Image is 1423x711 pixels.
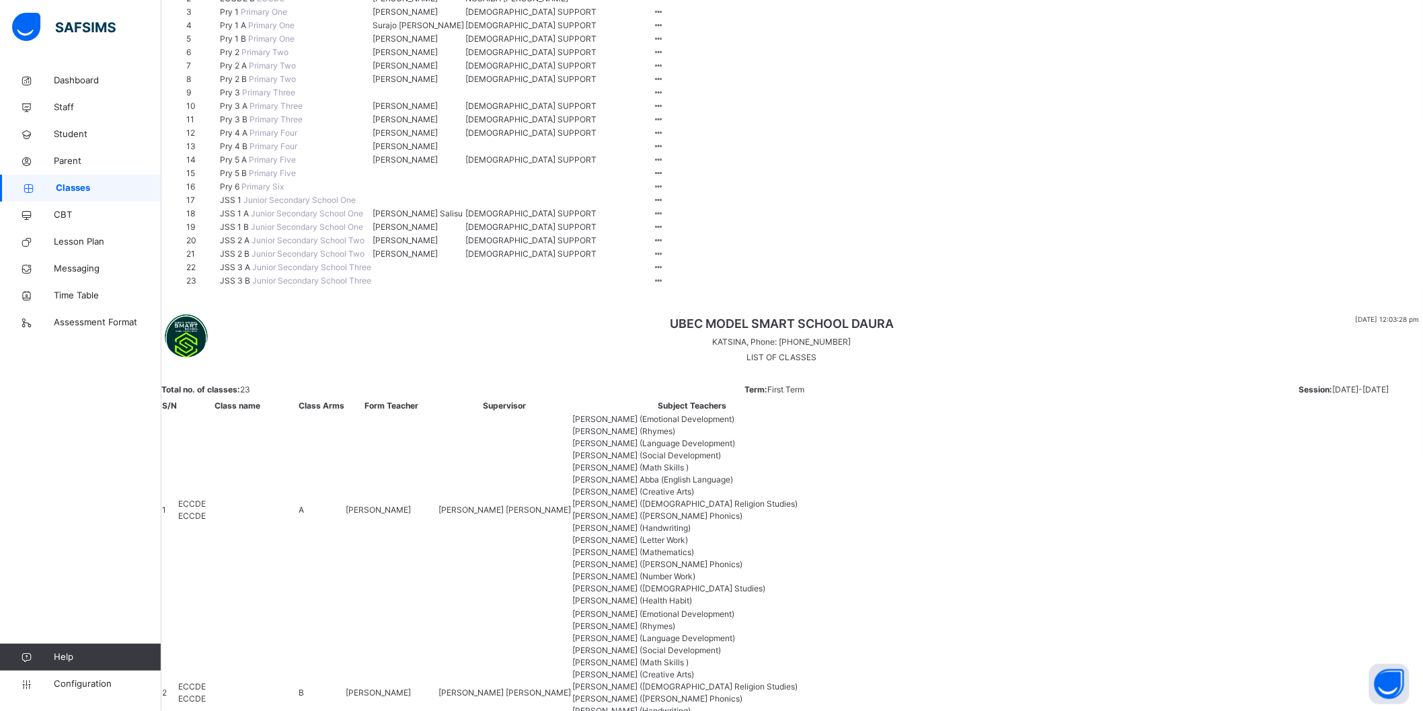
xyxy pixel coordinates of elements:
[572,620,812,632] li: [PERSON_NAME] (Rhymes)
[373,46,438,58] span: [PERSON_NAME]
[670,315,894,333] span: UBEC MODEL SMART SCHOOL DAURA
[220,276,252,286] span: JSS 3 B
[54,128,161,141] span: Student
[12,13,116,41] img: safsims
[186,153,219,167] td: 14
[186,234,219,247] td: 20
[252,262,371,272] span: Junior Secondary School Three
[373,221,438,233] span: [PERSON_NAME]
[241,181,284,192] span: Primary Six
[220,60,249,71] span: Pry 2 A
[220,168,249,178] span: Pry 5 B
[249,128,297,138] span: Primary Four
[572,632,812,644] li: [PERSON_NAME] (Language Development)
[186,274,219,288] td: 23
[220,208,251,218] span: JSS 1 A
[572,693,812,705] li: [PERSON_NAME] ([PERSON_NAME] Phonics)
[186,194,219,207] td: 17
[220,34,248,44] span: Pry 1 B
[249,141,297,151] span: Primary Four
[465,33,597,45] span: [DEMOGRAPHIC_DATA] SUPPORT
[572,583,812,595] li: [PERSON_NAME] ([DEMOGRAPHIC_DATA] Studies)
[572,522,812,534] li: [PERSON_NAME] (Handwriting)
[242,87,295,97] span: Primary Three
[465,100,597,112] span: [DEMOGRAPHIC_DATA] SUPPORT
[465,154,597,166] span: [DEMOGRAPHIC_DATA] SUPPORT
[438,413,572,608] td: [PERSON_NAME] [PERSON_NAME]
[249,74,296,84] span: Primary Two
[248,20,295,30] span: Primary One
[249,168,296,178] span: Primary Five
[465,46,597,58] span: [DEMOGRAPHIC_DATA] SUPPORT
[465,127,597,139] span: [DEMOGRAPHIC_DATA] SUPPORT
[465,208,597,220] span: [DEMOGRAPHIC_DATA] SUPPORT
[251,208,363,218] span: Junior Secondary School One
[373,19,464,32] span: Surajo [PERSON_NAME]
[572,571,812,583] li: [PERSON_NAME] (Number Work)
[572,608,812,620] li: [PERSON_NAME] (Emotional Development)
[186,140,219,153] td: 13
[54,208,161,222] span: CBT
[186,261,219,274] td: 22
[54,262,161,276] span: Messaging
[220,114,249,124] span: Pry 3 B
[572,450,812,462] li: [PERSON_NAME] (Social Development)
[373,6,438,18] span: [PERSON_NAME]
[241,7,287,17] span: Primary One
[373,140,438,153] span: [PERSON_NAME]
[465,221,597,233] span: [DEMOGRAPHIC_DATA] SUPPORT
[54,651,161,664] span: Help
[572,413,812,425] li: [PERSON_NAME] (Emotional Development)
[373,60,438,72] span: [PERSON_NAME]
[768,384,805,394] span: First Term
[178,693,297,705] span: ECCDE
[220,20,248,30] span: Pry 1 A
[373,235,438,247] span: [PERSON_NAME]
[161,399,178,413] th: S/N
[249,114,303,124] span: Primary Three
[220,195,243,205] span: JSS 1
[241,47,289,57] span: Primary Two
[243,195,356,205] span: Junior Secondary School One
[54,74,161,87] span: Dashboard
[345,413,438,608] td: [PERSON_NAME]
[249,101,303,111] span: Primary Three
[186,5,219,19] td: 3
[165,315,208,358] img: umsskatsina.png
[186,220,219,234] td: 19
[220,262,252,272] span: JSS 3 A
[220,47,241,57] span: Pry 2
[186,167,219,180] td: 15
[54,289,161,302] span: Time Table
[54,316,161,329] span: Assessment Format
[186,113,219,126] td: 11
[186,99,219,113] td: 10
[186,86,219,99] td: 9
[220,181,241,192] span: Pry 6
[186,32,219,46] td: 5
[572,498,812,510] li: [PERSON_NAME] ([DEMOGRAPHIC_DATA] Religion Studies)
[220,87,242,97] span: Pry 3
[373,154,438,166] span: [PERSON_NAME]
[465,6,597,18] span: [DEMOGRAPHIC_DATA] SUPPORT
[54,101,161,114] span: Staff
[373,248,438,260] span: [PERSON_NAME]
[220,74,249,84] span: Pry 2 B
[572,669,812,681] li: [PERSON_NAME] (Creative Arts)
[220,222,251,232] span: JSS 1 B
[465,248,597,260] span: [DEMOGRAPHIC_DATA] SUPPORT
[220,141,249,151] span: Pry 4 B
[713,336,851,348] span: KATSINA , Phone: [PHONE_NUMBER]
[161,413,178,608] td: 1
[298,413,345,608] td: A
[572,510,812,522] li: [PERSON_NAME] ([PERSON_NAME] Phonics)
[1333,384,1389,394] span: [DATE]-[DATE]
[248,34,295,44] span: Primary One
[572,595,812,607] li: [PERSON_NAME] (Health Habit)
[1299,384,1333,394] span: Session:
[186,19,219,32] td: 4
[572,437,812,450] li: [PERSON_NAME] (Language Development)
[178,681,297,693] span: ECCDE
[1356,315,1420,325] span: [DATE] 12:03:28 pm
[178,498,297,510] span: ECCDE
